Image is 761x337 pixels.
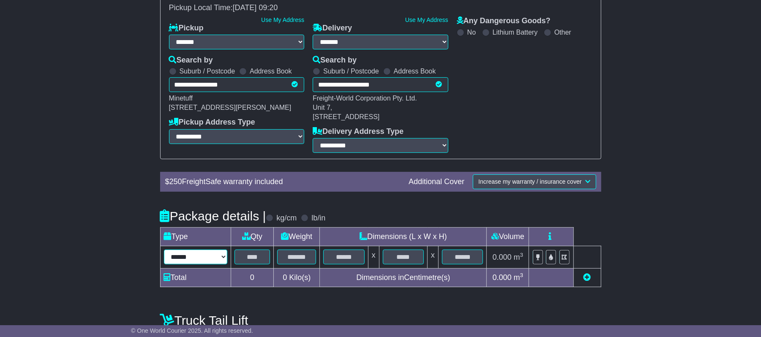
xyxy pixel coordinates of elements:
[478,178,581,185] span: Increase my warranty / insurance cover
[180,67,235,75] label: Suburb / Postcode
[313,104,332,111] span: Unit 7,
[274,269,320,287] td: Kilo(s)
[514,253,524,261] span: m
[405,16,448,23] a: Use My Address
[160,228,231,246] td: Type
[160,209,266,223] h4: Package details |
[161,177,405,187] div: $ FreightSafe warranty included
[493,273,512,282] span: 0.000
[169,104,292,111] span: [STREET_ADDRESS][PERSON_NAME]
[131,327,253,334] span: © One World Courier 2025. All rights reserved.
[169,24,204,33] label: Pickup
[160,313,601,327] h4: Truck Tail Lift
[473,174,596,189] button: Increase my warranty / insurance cover
[554,28,571,36] label: Other
[311,214,325,223] label: lb/in
[320,228,487,246] td: Dimensions (L x W x H)
[250,67,292,75] label: Address Book
[313,127,404,136] label: Delivery Address Type
[160,269,231,287] td: Total
[276,214,297,223] label: kg/cm
[169,56,213,65] label: Search by
[169,118,255,127] label: Pickup Address Type
[520,272,524,278] sup: 3
[520,252,524,258] sup: 3
[493,253,512,261] span: 0.000
[283,273,287,282] span: 0
[368,246,379,269] td: x
[274,228,320,246] td: Weight
[233,3,278,12] span: [DATE] 09:20
[323,67,379,75] label: Suburb / Postcode
[261,16,304,23] a: Use My Address
[313,95,417,102] span: Freight-World Corporation Pty. Ltd.
[231,269,274,287] td: 0
[404,177,469,187] div: Additional Cover
[313,113,379,120] span: [STREET_ADDRESS]
[584,273,591,282] a: Add new item
[165,3,597,13] div: Pickup Local Time:
[514,273,524,282] span: m
[313,24,352,33] label: Delivery
[169,95,193,102] span: Minetuff
[487,228,529,246] td: Volume
[493,28,538,36] label: Lithium Battery
[467,28,476,36] label: No
[313,56,357,65] label: Search by
[394,67,436,75] label: Address Book
[457,16,551,26] label: Any Dangerous Goods?
[169,177,182,186] span: 250
[231,228,274,246] td: Qty
[428,246,439,269] td: x
[320,269,487,287] td: Dimensions in Centimetre(s)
